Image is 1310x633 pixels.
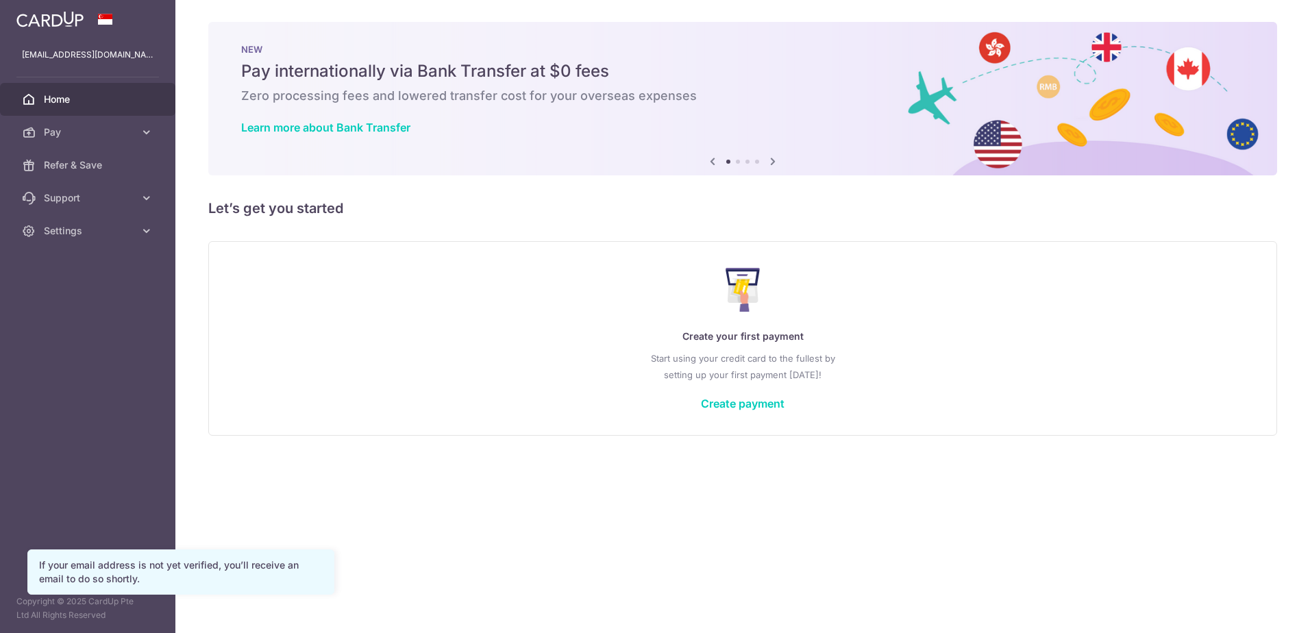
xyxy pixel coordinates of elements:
h5: Let’s get you started [208,197,1277,219]
h5: Pay internationally via Bank Transfer at $0 fees [241,60,1244,82]
div: If your email address is not yet verified, you’ll receive an email to do so shortly. [39,558,323,586]
h6: Zero processing fees and lowered transfer cost for your overseas expenses [241,88,1244,104]
a: Create payment [701,397,784,410]
img: CardUp [16,11,84,27]
img: Bank transfer banner [208,22,1277,175]
span: Support [44,191,134,205]
img: Make Payment [726,268,761,312]
span: Refer & Save [44,158,134,172]
span: Pay [44,125,134,139]
a: Learn more about Bank Transfer [241,121,410,134]
p: Create your first payment [236,328,1249,345]
span: Home [44,92,134,106]
p: Start using your credit card to the fullest by setting up your first payment [DATE]! [236,350,1249,383]
p: [EMAIL_ADDRESS][DOMAIN_NAME] [22,48,153,62]
p: NEW [241,44,1244,55]
span: Settings [44,224,134,238]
